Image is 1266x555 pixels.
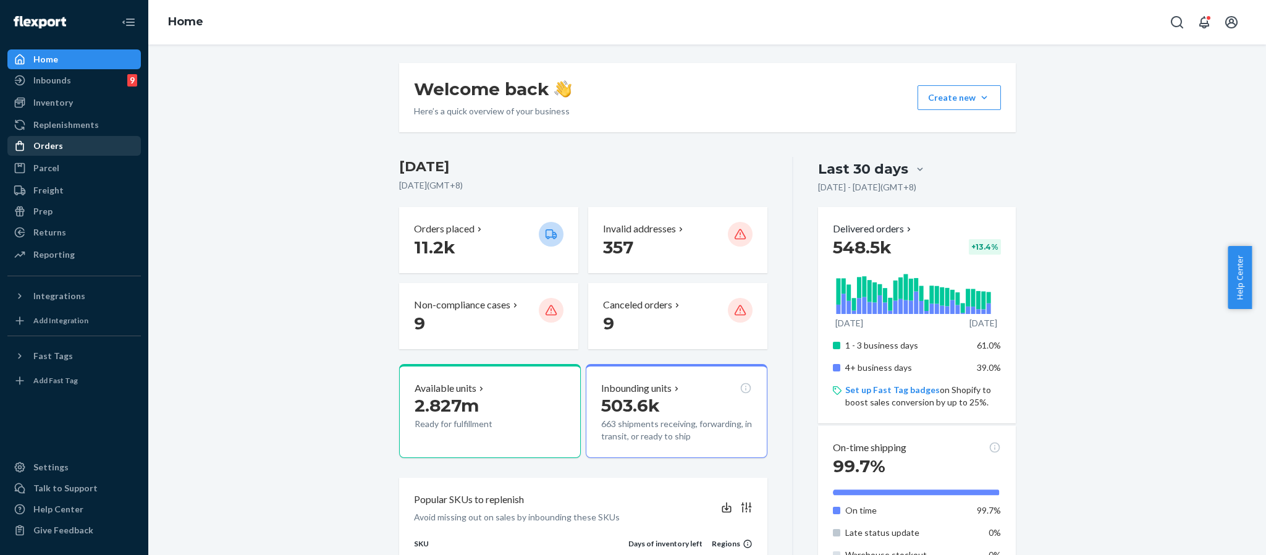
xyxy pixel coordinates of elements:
span: 11.2k [414,237,455,258]
div: 9 [127,74,137,87]
div: Add Fast Tag [33,375,78,386]
a: Reporting [7,245,141,265]
a: Home [7,49,141,69]
a: Replenishments [7,115,141,135]
span: 548.5k [833,237,892,258]
a: Inbounds9 [7,70,141,90]
div: + 13.4 % [969,239,1001,255]
button: Canceled orders 9 [588,283,767,349]
a: Add Fast Tag [7,371,141,391]
p: Canceled orders [603,298,672,312]
div: Inbounds [33,74,71,87]
p: on Shopify to boost sales conversion by up to 25%. [845,384,1000,409]
button: Integrations [7,286,141,306]
button: Available units2.827mReady for fulfillment [399,364,581,458]
a: Home [168,15,203,28]
p: Available units [415,381,476,396]
div: Settings [33,461,69,473]
div: Replenishments [33,119,99,131]
p: 1 - 3 business days [845,339,967,352]
a: Prep [7,201,141,221]
p: [DATE] - [DATE] ( GMT+8 ) [818,181,916,193]
p: Here’s a quick overview of your business [414,105,572,117]
div: Integrations [33,290,85,302]
ol: breadcrumbs [158,4,213,40]
p: Inbounding units [601,381,672,396]
div: Freight [33,184,64,197]
a: Talk to Support [7,478,141,498]
span: 9 [414,313,425,334]
a: Returns [7,222,141,242]
div: Orders [33,140,63,152]
p: [DATE] [835,317,863,329]
a: Inventory [7,93,141,112]
span: 357 [603,237,633,258]
p: On-time shipping [833,441,906,455]
button: Orders placed 11.2k [399,207,578,273]
p: On time [845,504,967,517]
p: Non-compliance cases [414,298,510,312]
button: Open account menu [1219,10,1244,35]
p: 663 shipments receiving, forwarding, in transit, or ready to ship [601,418,752,443]
div: Inventory [33,96,73,109]
span: 2.827m [415,395,479,416]
div: Returns [33,226,66,239]
a: Help Center [7,499,141,519]
div: Regions [703,538,753,549]
img: hand-wave emoji [554,80,572,98]
p: 4+ business days [845,362,967,374]
p: Avoid missing out on sales by inbounding these SKUs [414,511,620,523]
span: 9 [603,313,614,334]
a: Orders [7,136,141,156]
img: Flexport logo [14,16,66,28]
p: [DATE] [969,317,997,329]
button: Fast Tags [7,346,141,366]
button: Inbounding units503.6k663 shipments receiving, forwarding, in transit, or ready to ship [586,364,767,458]
span: 503.6k [601,395,660,416]
span: 39.0% [977,362,1001,373]
div: Add Integration [33,315,88,326]
div: Give Feedback [33,524,93,536]
span: 0% [989,527,1001,538]
a: Settings [7,457,141,477]
a: Add Integration [7,311,141,331]
button: Close Navigation [116,10,141,35]
button: Give Feedback [7,520,141,540]
p: Ready for fulfillment [415,418,529,430]
button: Delivered orders [833,222,914,236]
div: Talk to Support [33,482,98,494]
button: Help Center [1228,246,1252,309]
div: Prep [33,205,53,218]
div: Help Center [33,503,83,515]
a: Parcel [7,158,141,178]
p: Orders placed [414,222,475,236]
div: Last 30 days [818,159,908,179]
div: Home [33,53,58,66]
p: Popular SKUs to replenish [414,493,524,507]
span: 61.0% [977,340,1001,350]
button: Create new [918,85,1001,110]
p: Late status update [845,527,967,539]
p: Invalid addresses [603,222,676,236]
div: Parcel [33,162,59,174]
h1: Welcome back [414,78,572,100]
button: Invalid addresses 357 [588,207,767,273]
a: Freight [7,180,141,200]
button: Non-compliance cases 9 [399,283,578,349]
a: Set up Fast Tag badges [845,384,940,395]
button: Open notifications [1192,10,1217,35]
span: 99.7% [977,505,1001,515]
span: 99.7% [833,455,885,477]
p: [DATE] ( GMT+8 ) [399,179,768,192]
h3: [DATE] [399,157,768,177]
button: Open Search Box [1165,10,1189,35]
div: Reporting [33,248,75,261]
div: Fast Tags [33,350,73,362]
